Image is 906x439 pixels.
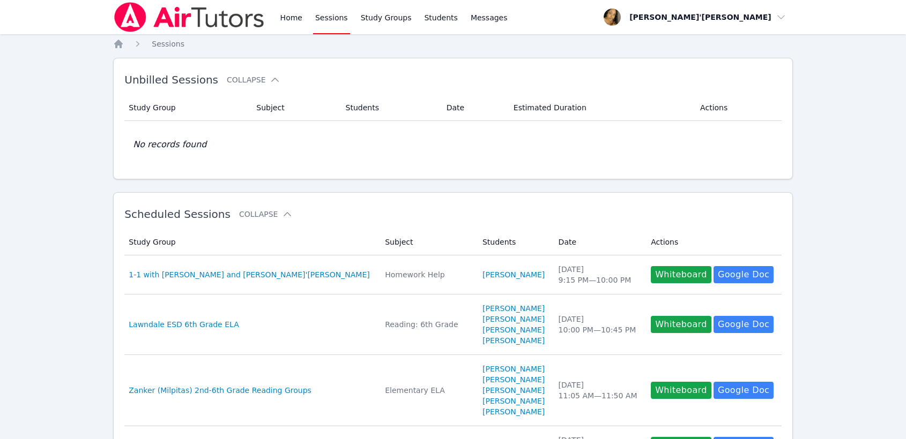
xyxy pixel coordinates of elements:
[482,335,545,346] a: [PERSON_NAME]
[482,314,545,324] a: [PERSON_NAME]
[559,314,638,335] div: [DATE] 10:00 PM — 10:45 PM
[124,355,782,426] tr: Zanker (Milpitas) 2nd-6th Grade Reading GroupsElementary ELA[PERSON_NAME][PERSON_NAME][PERSON_NAM...
[124,95,250,121] th: Study Group
[482,324,545,335] a: [PERSON_NAME]
[227,74,280,85] button: Collapse
[552,229,645,255] th: Date
[644,229,782,255] th: Actions
[482,374,545,385] a: [PERSON_NAME]
[385,319,470,330] div: Reading: 6th Grade
[124,73,218,86] span: Unbilled Sessions
[124,294,782,355] tr: Lawndale ESD 6th Grade ELAReading: 6th Grade[PERSON_NAME][PERSON_NAME][PERSON_NAME][PERSON_NAME][...
[471,12,508,23] span: Messages
[152,39,184,49] a: Sessions
[124,121,782,168] td: No records found
[129,319,239,330] a: Lawndale ESD 6th Grade ELA
[440,95,507,121] th: Date
[559,264,638,285] div: [DATE] 9:15 PM — 10:00 PM
[152,40,184,48] span: Sessions
[482,269,545,280] a: [PERSON_NAME]
[476,229,552,255] th: Students
[124,208,231,221] span: Scheduled Sessions
[694,95,782,121] th: Actions
[239,209,293,219] button: Collapse
[714,266,774,283] a: Google Doc
[714,316,774,333] a: Google Doc
[339,95,440,121] th: Students
[559,380,638,401] div: [DATE] 11:05 AM — 11:50 AM
[113,39,793,49] nav: Breadcrumb
[124,229,378,255] th: Study Group
[385,385,470,396] div: Elementary ELA
[651,382,711,399] button: Whiteboard
[129,269,369,280] a: 1-1 with [PERSON_NAME] and [PERSON_NAME]'[PERSON_NAME]
[385,269,470,280] div: Homework Help
[129,385,311,396] a: Zanker (Milpitas) 2nd-6th Grade Reading Groups
[250,95,339,121] th: Subject
[482,385,545,396] a: [PERSON_NAME]
[714,382,774,399] a: Google Doc
[651,316,711,333] button: Whiteboard
[482,364,545,374] a: [PERSON_NAME]
[378,229,476,255] th: Subject
[651,266,711,283] button: Whiteboard
[482,406,545,417] a: [PERSON_NAME]
[507,95,694,121] th: Estimated Duration
[124,255,782,294] tr: 1-1 with [PERSON_NAME] and [PERSON_NAME]'[PERSON_NAME]Homework Help[PERSON_NAME][DATE]9:15 PM—10:...
[482,303,545,314] a: [PERSON_NAME]
[482,396,545,406] a: [PERSON_NAME]
[113,2,265,32] img: Air Tutors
